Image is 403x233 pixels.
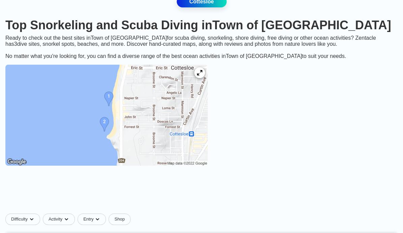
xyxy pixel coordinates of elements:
[5,65,208,166] img: Town of Cottesloe dive site map
[5,18,398,32] h1: Top Snorkeling and Scuba Diving in Town of [GEOGRAPHIC_DATA]
[29,217,34,222] img: dropdown caret
[83,217,93,222] span: Entry
[11,217,28,222] span: Difficulty
[109,213,130,225] a: Shop
[95,217,100,222] img: dropdown caret
[49,217,62,222] span: Activity
[64,217,69,222] img: dropdown caret
[5,213,43,225] button: Difficultydropdown caret
[43,213,78,225] button: Activitydropdown caret
[78,213,109,225] button: Entrydropdown caret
